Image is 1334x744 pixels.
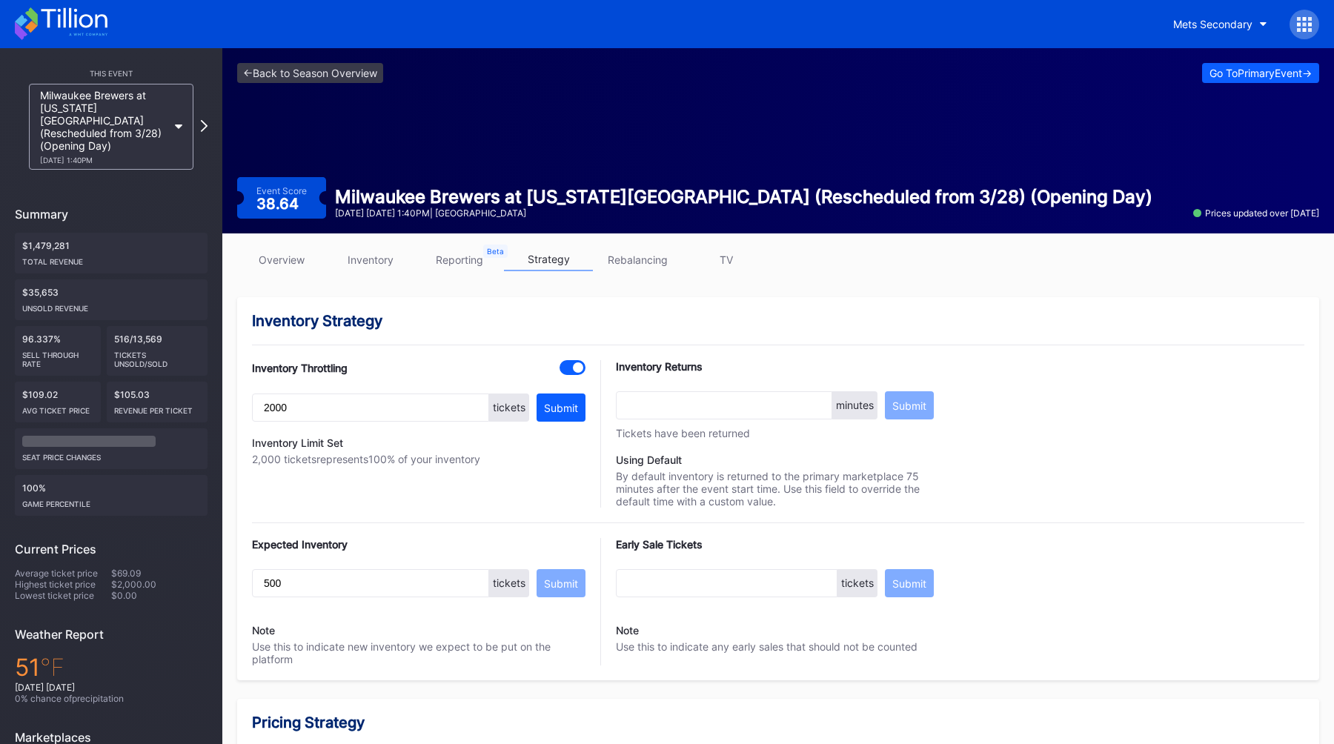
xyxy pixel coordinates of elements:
div: Current Prices [15,542,208,557]
div: 96.337% [15,326,101,376]
div: [DATE] 1:40PM [40,156,167,165]
div: Using Default [616,454,934,466]
div: tickets [489,393,529,422]
div: Use this to indicate new inventory we expect to be put on the platform [252,605,585,665]
div: By default inventory is returned to the primary marketplace 75 minutes after the event start time... [616,454,934,508]
div: Milwaukee Brewers at [US_STATE][GEOGRAPHIC_DATA] (Rescheduled from 3/28) (Opening Day) [40,89,167,165]
div: Sell Through Rate [22,345,93,368]
a: overview [237,248,326,271]
div: $105.03 [107,382,208,422]
div: Weather Report [15,627,208,642]
button: Mets Secondary [1162,10,1278,38]
div: seat price changes [22,447,200,462]
div: [DATE] [DATE] [15,682,208,693]
div: Unsold Revenue [22,298,200,313]
div: $35,653 [15,279,208,320]
div: Milwaukee Brewers at [US_STATE][GEOGRAPHIC_DATA] (Rescheduled from 3/28) (Opening Day) [335,186,1152,207]
div: [DATE] [DATE] 1:40PM | [GEOGRAPHIC_DATA] [335,207,1152,219]
div: $1,479,281 [15,233,208,273]
a: inventory [326,248,415,271]
button: Submit [537,393,585,422]
div: Mets Secondary [1173,18,1252,30]
div: Inventory Limit Set [252,436,585,449]
div: 0 % chance of precipitation [15,693,208,704]
a: TV [682,248,771,271]
div: $0.00 [111,590,208,601]
div: Submit [544,577,578,590]
div: Average ticket price [15,568,111,579]
div: minutes [832,391,877,419]
div: tickets [489,569,529,597]
div: This Event [15,69,208,78]
div: Prices updated over [DATE] [1193,207,1319,219]
a: <-Back to Season Overview [237,63,383,83]
div: Expected Inventory [252,538,585,551]
div: Inventory Throttling [252,362,348,374]
div: 516/13,569 [107,326,208,376]
span: ℉ [40,653,64,682]
div: Early Sale Tickets [616,538,934,551]
div: Revenue per ticket [114,400,200,415]
div: Avg ticket price [22,400,93,415]
div: Use this to indicate any early sales that should not be counted [616,605,934,653]
button: Submit [885,569,934,597]
button: Go ToPrimaryEvent-> [1202,63,1319,83]
div: Lowest ticket price [15,590,111,601]
div: Highest ticket price [15,579,111,590]
div: Inventory Strategy [252,312,1304,330]
div: 100% [15,475,208,516]
div: Summary [15,207,208,222]
button: Submit [537,569,585,597]
div: Tickets Unsold/Sold [114,345,200,368]
div: Note [252,624,585,637]
div: Pricing Strategy [252,714,1304,731]
div: Tickets have been returned [616,427,934,439]
div: $109.02 [15,382,101,422]
div: 51 [15,653,208,682]
div: Submit [892,577,926,590]
a: rebalancing [593,248,682,271]
div: Total Revenue [22,251,200,266]
button: Submit [885,391,934,419]
div: Game percentile [22,494,200,508]
a: strategy [504,248,593,271]
div: Note [616,624,934,637]
div: Submit [892,399,926,412]
div: Go To Primary Event -> [1209,67,1312,79]
div: Event Score [256,185,307,196]
div: tickets [837,569,877,597]
a: reporting [415,248,504,271]
div: 38.64 [256,196,302,211]
div: Submit [544,402,578,414]
div: 2,000 tickets represents 100 % of your inventory [252,453,585,465]
div: Inventory Returns [616,360,934,373]
div: $2,000.00 [111,579,208,590]
div: $69.09 [111,568,208,579]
